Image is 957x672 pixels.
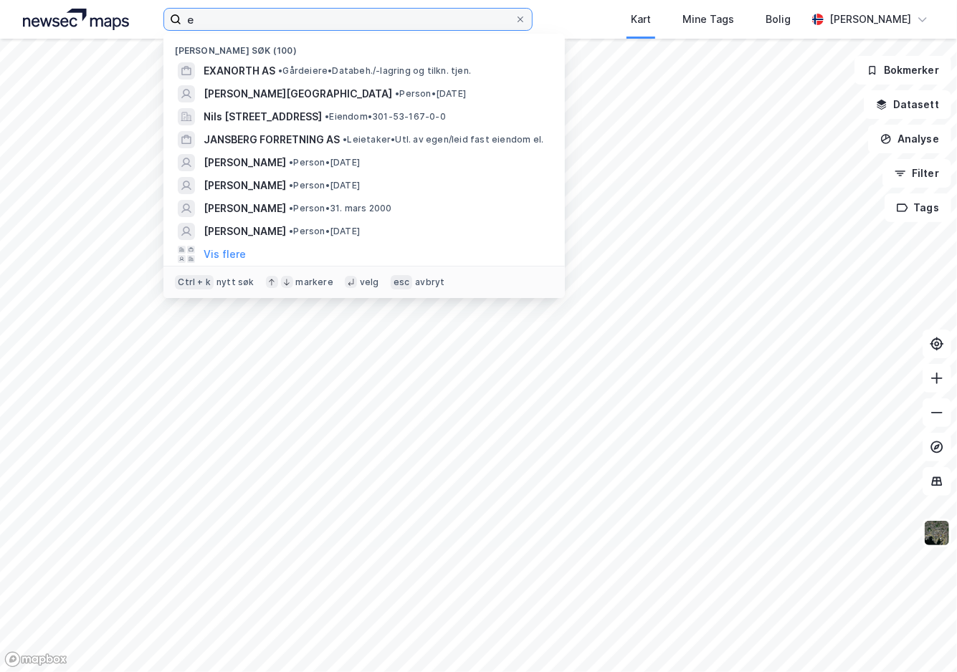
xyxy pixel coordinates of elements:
img: logo.a4113a55bc3d86da70a041830d287a7e.svg [23,9,129,30]
div: markere [296,277,333,288]
span: [PERSON_NAME][GEOGRAPHIC_DATA] [204,85,392,102]
span: • [289,157,293,168]
span: JANSBERG FORRETNING AS [204,131,340,148]
span: Person • [DATE] [289,157,360,168]
span: Eiendom • 301-53-167-0-0 [325,111,446,123]
span: EXANORTH AS [204,62,275,80]
div: esc [391,275,413,289]
span: [PERSON_NAME] [204,200,286,217]
button: Datasett [864,90,951,119]
span: [PERSON_NAME] [204,177,286,194]
span: Person • [DATE] [395,88,466,100]
span: • [395,88,399,99]
span: Nils [STREET_ADDRESS] [204,108,322,125]
div: Bolig [766,11,791,28]
button: Bokmerker [854,56,951,85]
button: Vis flere [204,246,246,263]
div: Kontrollprogram for chat [885,603,957,672]
span: Person • [DATE] [289,226,360,237]
span: Gårdeiere • Databeh./-lagring og tilkn. tjen. [278,65,471,77]
span: Leietaker • Utl. av egen/leid fast eiendom el. [343,134,543,145]
span: • [343,134,347,145]
span: • [289,180,293,191]
span: • [278,65,282,76]
button: Analyse [868,125,951,153]
iframe: Chat Widget [885,603,957,672]
span: [PERSON_NAME] [204,223,286,240]
span: [PERSON_NAME] [204,154,286,171]
button: Tags [885,193,951,222]
div: nytt søk [216,277,254,288]
div: Kart [631,11,651,28]
div: Mine Tags [682,11,734,28]
div: Ctrl + k [175,275,214,289]
a: Mapbox homepage [4,651,67,668]
span: Person • [DATE] [289,180,360,191]
div: velg [360,277,379,288]
span: Person • 31. mars 2000 [289,203,391,214]
input: Søk på adresse, matrikkel, gårdeiere, leietakere eller personer [181,9,515,30]
span: • [325,111,329,122]
div: avbryt [415,277,444,288]
img: 9k= [923,519,951,547]
span: • [289,226,293,236]
div: [PERSON_NAME] [829,11,911,28]
span: • [289,203,293,213]
div: [PERSON_NAME] søk (100) [163,34,565,59]
button: Filter [882,159,951,188]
